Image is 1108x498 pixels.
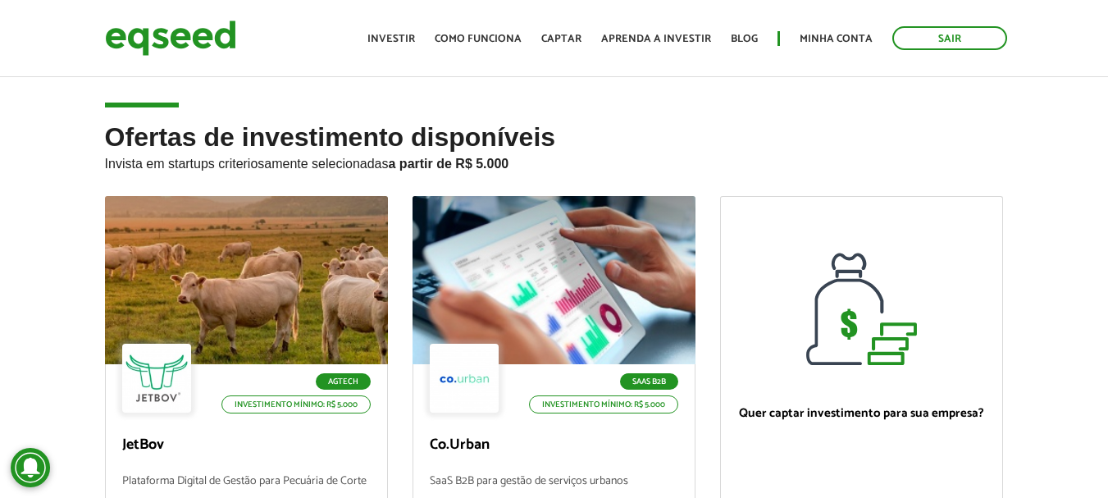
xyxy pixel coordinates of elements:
p: Quer captar investimento para sua empresa? [737,406,986,421]
a: Como funciona [435,34,522,44]
h2: Ofertas de investimento disponíveis [105,123,1004,196]
p: Investimento mínimo: R$ 5.000 [221,395,371,413]
p: Investimento mínimo: R$ 5.000 [529,395,678,413]
p: Invista em startups criteriosamente selecionadas [105,152,1004,171]
p: SaaS B2B [620,373,678,390]
a: Investir [367,34,415,44]
a: Captar [541,34,581,44]
p: Agtech [316,373,371,390]
a: Minha conta [800,34,873,44]
p: JetBov [122,436,371,455]
a: Sair [892,26,1007,50]
strong: a partir de R$ 5.000 [389,157,509,171]
img: EqSeed [105,16,236,60]
p: Co.Urban [430,436,678,455]
a: Aprenda a investir [601,34,711,44]
a: Blog [731,34,758,44]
